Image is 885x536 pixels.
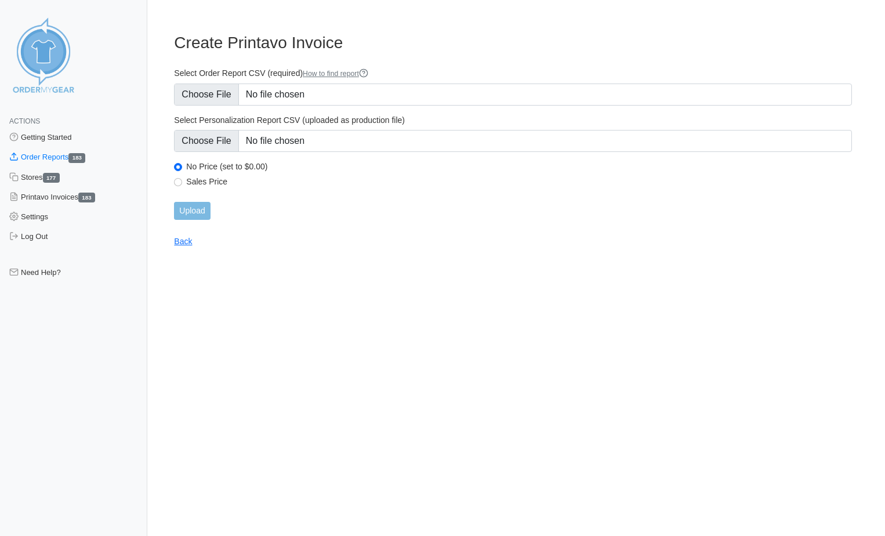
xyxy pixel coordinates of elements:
[303,70,368,78] a: How to find report
[174,237,192,246] a: Back
[186,161,852,172] label: No Price (set to $0.00)
[174,202,210,220] input: Upload
[174,68,852,79] label: Select Order Report CSV (required)
[186,176,852,187] label: Sales Price
[43,173,60,183] span: 177
[68,153,85,163] span: 183
[78,193,95,202] span: 183
[9,117,40,125] span: Actions
[174,33,852,53] h3: Create Printavo Invoice
[174,115,852,125] label: Select Personalization Report CSV (uploaded as production file)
